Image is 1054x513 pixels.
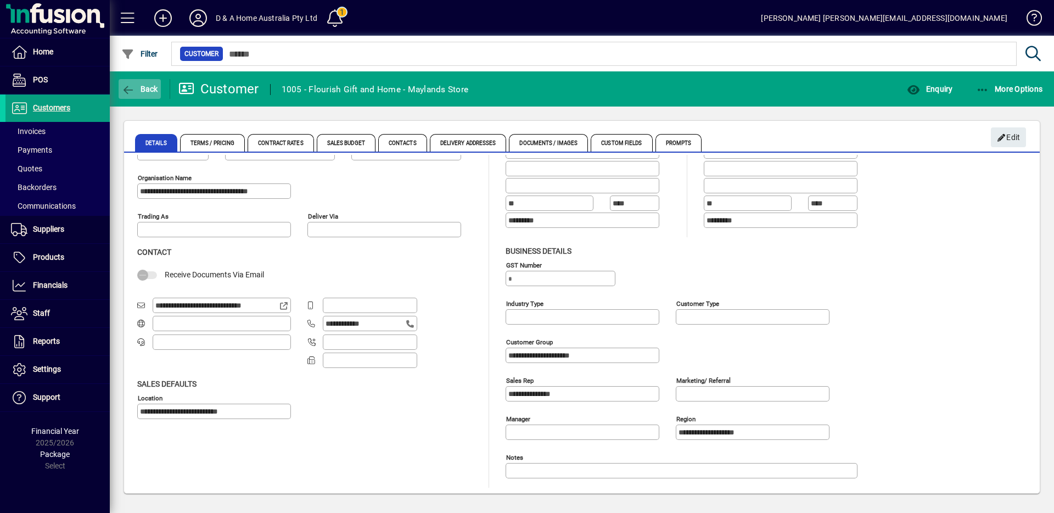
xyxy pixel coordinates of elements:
[506,453,523,461] mat-label: Notes
[33,47,53,56] span: Home
[138,213,169,220] mat-label: Trading as
[11,127,46,136] span: Invoices
[907,85,952,93] span: Enquiry
[506,299,543,307] mat-label: Industry type
[121,85,158,93] span: Back
[5,38,110,66] a: Home
[33,309,50,317] span: Staff
[33,253,64,261] span: Products
[676,376,731,384] mat-label: Marketing/ Referral
[991,127,1026,147] button: Edit
[506,261,542,269] mat-label: GST Number
[33,75,48,84] span: POS
[1018,2,1040,38] a: Knowledge Base
[591,134,652,152] span: Custom Fields
[317,134,375,152] span: Sales Budget
[33,337,60,345] span: Reports
[184,48,218,59] span: Customer
[5,66,110,94] a: POS
[145,8,181,28] button: Add
[180,134,245,152] span: Terms / Pricing
[5,216,110,243] a: Suppliers
[11,164,42,173] span: Quotes
[5,178,110,197] a: Backorders
[973,79,1046,99] button: More Options
[997,129,1021,147] span: Edit
[119,44,161,64] button: Filter
[33,393,60,402] span: Support
[308,213,338,220] mat-label: Deliver via
[506,247,571,255] span: Business details
[5,122,110,141] a: Invoices
[165,270,264,279] span: Receive Documents Via Email
[5,300,110,327] a: Staff
[11,183,57,192] span: Backorders
[430,134,507,152] span: Delivery Addresses
[506,415,530,422] mat-label: Manager
[506,338,553,345] mat-label: Customer group
[11,202,76,210] span: Communications
[31,427,79,436] span: Financial Year
[676,415,696,422] mat-label: Region
[178,80,259,98] div: Customer
[976,85,1043,93] span: More Options
[33,365,61,373] span: Settings
[135,134,177,152] span: Details
[33,281,68,289] span: Financials
[138,394,162,402] mat-label: Location
[904,79,955,99] button: Enquiry
[137,380,197,388] span: Sales defaults
[121,49,158,58] span: Filter
[138,174,192,182] mat-label: Organisation name
[5,384,110,411] a: Support
[761,9,1007,27] div: [PERSON_NAME] [PERSON_NAME][EMAIL_ADDRESS][DOMAIN_NAME]
[33,225,64,233] span: Suppliers
[655,134,702,152] span: Prompts
[119,79,161,99] button: Back
[676,299,719,307] mat-label: Customer type
[5,328,110,355] a: Reports
[11,146,52,154] span: Payments
[5,141,110,159] a: Payments
[40,450,70,459] span: Package
[248,134,313,152] span: Contract Rates
[110,79,170,99] app-page-header-button: Back
[137,248,171,256] span: Contact
[282,81,469,98] div: 1005 - Flourish Gift and Home - Maylands Store
[5,159,110,178] a: Quotes
[216,9,317,27] div: D & A Home Australia Pty Ltd
[5,197,110,215] a: Communications
[181,8,216,28] button: Profile
[5,356,110,383] a: Settings
[5,244,110,271] a: Products
[506,376,534,384] mat-label: Sales rep
[378,134,427,152] span: Contacts
[5,272,110,299] a: Financials
[33,103,70,112] span: Customers
[509,134,588,152] span: Documents / Images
